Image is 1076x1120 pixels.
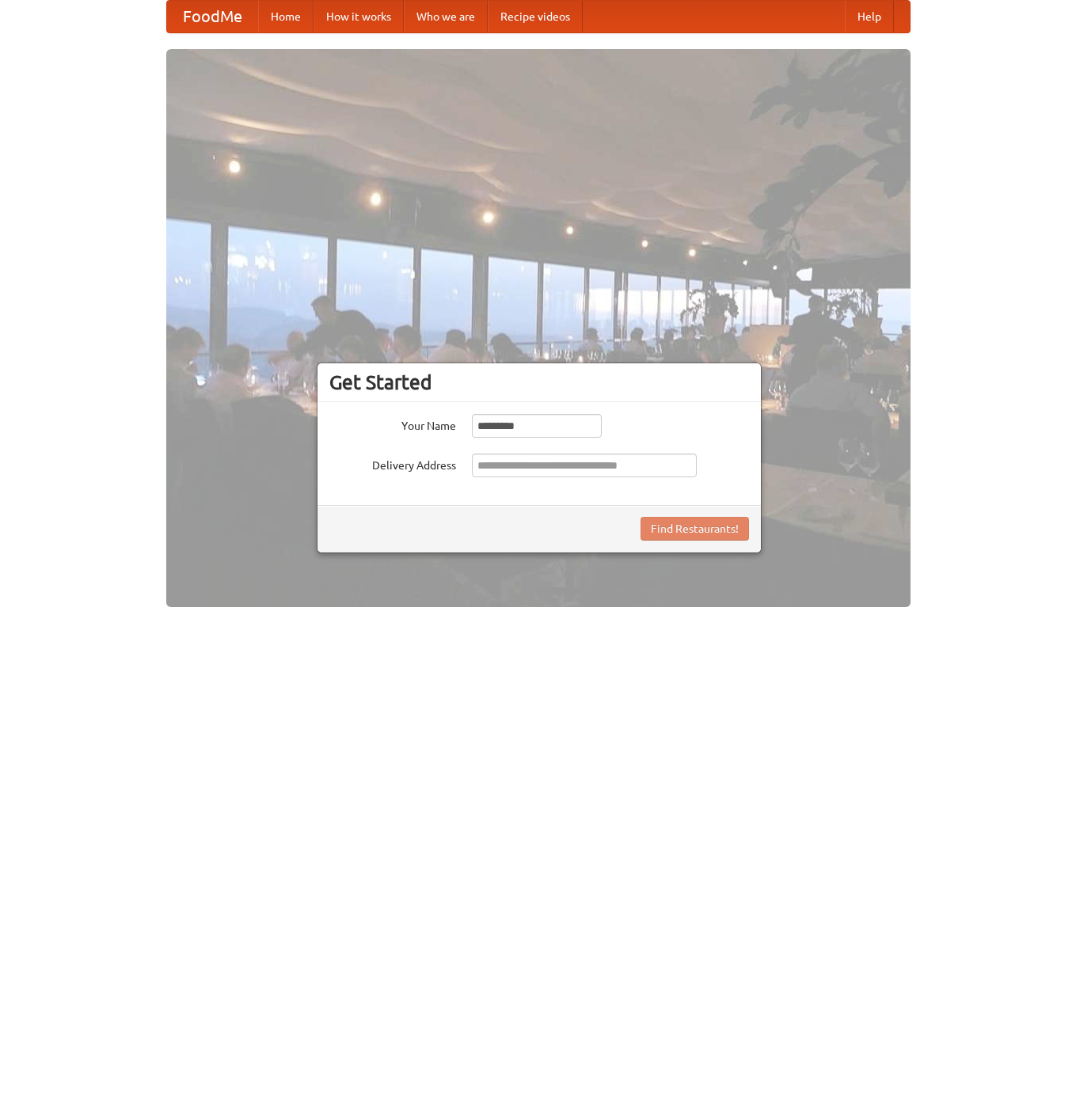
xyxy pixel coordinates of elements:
[329,454,456,473] label: Delivery Address
[329,414,456,434] label: Your Name
[258,1,314,32] a: Home
[641,517,749,541] button: Find Restaurants!
[845,1,894,32] a: Help
[167,1,258,32] a: FoodMe
[314,1,404,32] a: How it works
[404,1,488,32] a: Who we are
[329,370,749,394] h3: Get Started
[488,1,583,32] a: Recipe videos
